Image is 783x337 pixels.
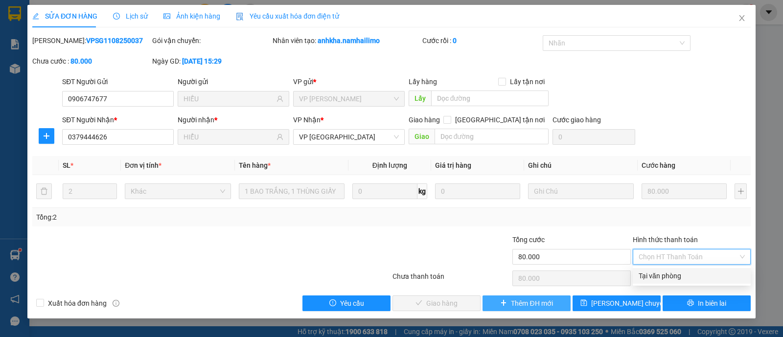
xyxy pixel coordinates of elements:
button: checkGiao hàng [392,295,481,311]
button: plus [735,183,747,199]
input: 0 [435,183,520,199]
input: 0 [642,183,727,199]
input: Cước giao hàng [553,129,635,145]
span: plus [39,132,54,140]
div: Người nhận [178,114,289,125]
span: [PERSON_NAME] chuyển hoàn [591,298,684,309]
span: user [276,134,283,140]
span: Ảnh kiện hàng [163,12,220,20]
span: Cước hàng [642,161,675,169]
span: plus [500,299,507,307]
span: Giao [409,129,435,144]
div: Nhân viên tạo: [273,35,421,46]
li: Nam Hải Limousine [5,5,142,42]
b: [DATE] 15:29 [182,57,222,65]
b: 0 [453,37,457,45]
div: Chưa cước : [32,56,150,67]
span: Lấy tận nơi [506,76,549,87]
span: SL [63,161,70,169]
div: Cước rồi : [422,35,540,46]
button: save[PERSON_NAME] chuyển hoàn [573,295,661,311]
span: Yêu cầu [340,298,364,309]
b: anhkha.namhailimo [318,37,380,45]
img: icon [236,13,244,21]
button: delete [36,183,52,199]
span: VP Phạm Ngũ Lão [299,91,399,106]
span: Chọn HT Thanh Toán [639,249,745,264]
span: save [580,299,587,307]
span: Xuất hóa đơn hàng [44,298,111,309]
input: Ghi Chú [528,183,634,199]
span: In biên lai [698,298,726,309]
span: Đơn vị tính [125,161,161,169]
img: logo.jpg [5,5,39,39]
div: Người gửi [178,76,289,87]
span: [GEOGRAPHIC_DATA] tận nơi [451,114,549,125]
input: Dọc đường [431,90,549,106]
li: VP VP chợ Mũi Né [5,53,68,64]
span: Lấy [409,90,431,106]
span: info-circle [113,300,119,307]
span: Giá trị hàng [435,161,471,169]
span: Yêu cầu xuất hóa đơn điện tử [236,12,339,20]
div: Gói vận chuyển: [152,35,270,46]
span: Tên hàng [239,161,271,169]
span: Giao hàng [409,116,440,124]
span: kg [417,183,427,199]
button: exclamation-circleYêu cầu [302,295,391,311]
button: Close [728,5,756,32]
span: environment [5,66,12,72]
label: Cước giao hàng [553,116,601,124]
li: VP VP [PERSON_NAME] Lão [68,53,130,85]
span: Lịch sử [113,12,148,20]
span: Tổng cước [512,236,545,244]
div: Chưa thanh toán [391,271,511,288]
b: 80.000 [70,57,92,65]
div: SĐT Người Gửi [62,76,174,87]
input: Tên người gửi [184,93,275,104]
div: Tổng: 2 [36,212,303,223]
span: VP chợ Mũi Né [299,130,399,144]
input: VD: Bàn, Ghế [239,183,345,199]
input: Tên người nhận [184,132,275,142]
th: Ghi chú [524,156,638,175]
b: VPSG1108250037 [86,37,143,45]
span: VP Nhận [293,116,321,124]
span: Định lượng [372,161,407,169]
span: Khác [131,184,225,199]
input: Dọc đường [435,129,549,144]
span: SỬA ĐƠN HÀNG [32,12,97,20]
label: Hình thức thanh toán [633,236,698,244]
button: plusThêm ĐH mới [483,295,571,311]
button: printerIn biên lai [663,295,751,311]
span: picture [163,13,170,20]
div: Tại văn phòng [639,270,745,281]
span: clock-circle [113,13,120,20]
span: edit [32,13,39,20]
span: close [738,14,746,22]
div: [PERSON_NAME]: [32,35,150,46]
span: Thêm ĐH mới [511,298,553,309]
span: exclamation-circle [329,299,336,307]
div: SĐT Người Nhận [62,114,174,125]
button: plus [39,128,54,144]
span: user [276,95,283,102]
span: printer [687,299,694,307]
span: Lấy hàng [409,78,437,86]
div: VP gửi [293,76,405,87]
div: Ngày GD: [152,56,270,67]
